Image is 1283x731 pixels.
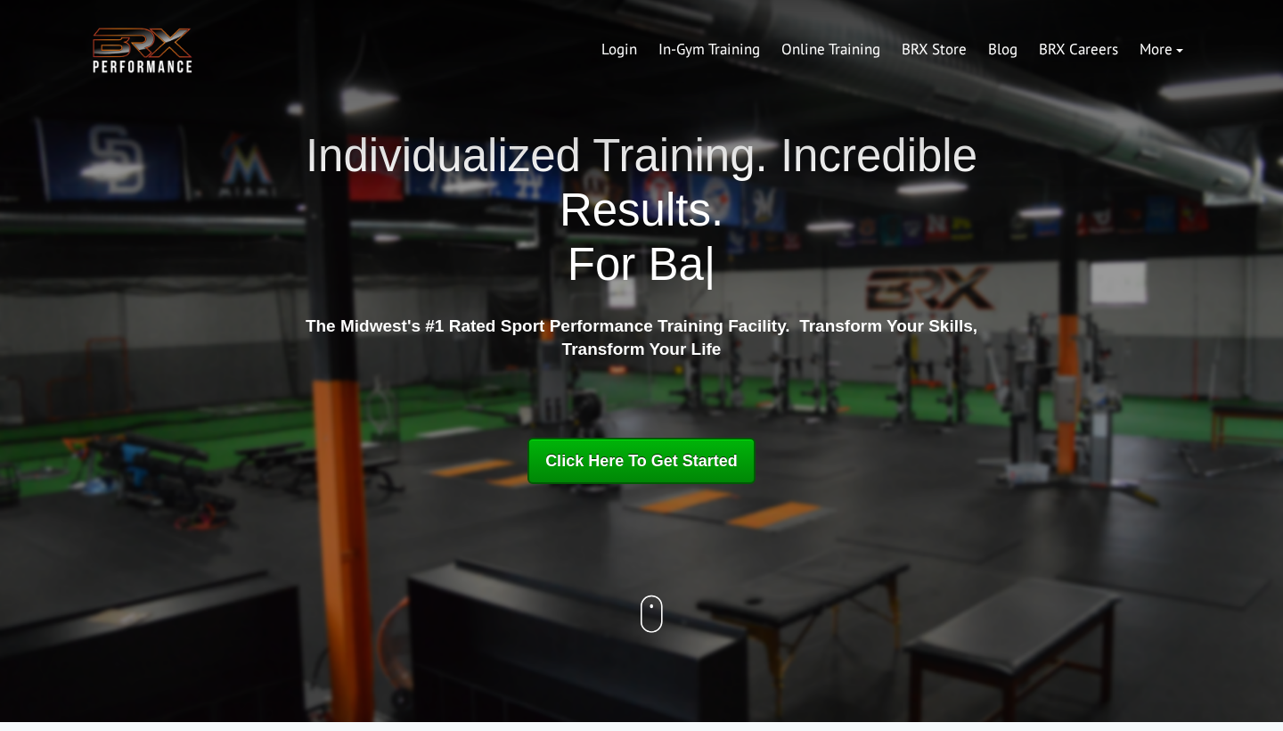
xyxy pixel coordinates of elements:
[891,29,977,71] a: BRX Store
[648,29,771,71] a: In-Gym Training
[568,239,704,290] span: For Ba
[89,23,196,78] img: BRX Transparent Logo-2
[545,452,738,470] span: Click Here To Get Started
[298,128,985,292] h1: Individualized Training. Incredible Results.
[591,29,1194,71] div: Navigation Menu
[1194,645,1283,731] iframe: Chat Widget
[527,438,756,484] a: Click Here To Get Started
[704,239,715,290] span: |
[977,29,1028,71] a: Blog
[1129,29,1194,71] a: More
[771,29,891,71] a: Online Training
[591,29,648,71] a: Login
[306,316,977,359] strong: The Midwest's #1 Rated Sport Performance Training Facility. Transform Your Skills, Transform Your...
[1028,29,1129,71] a: BRX Careers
